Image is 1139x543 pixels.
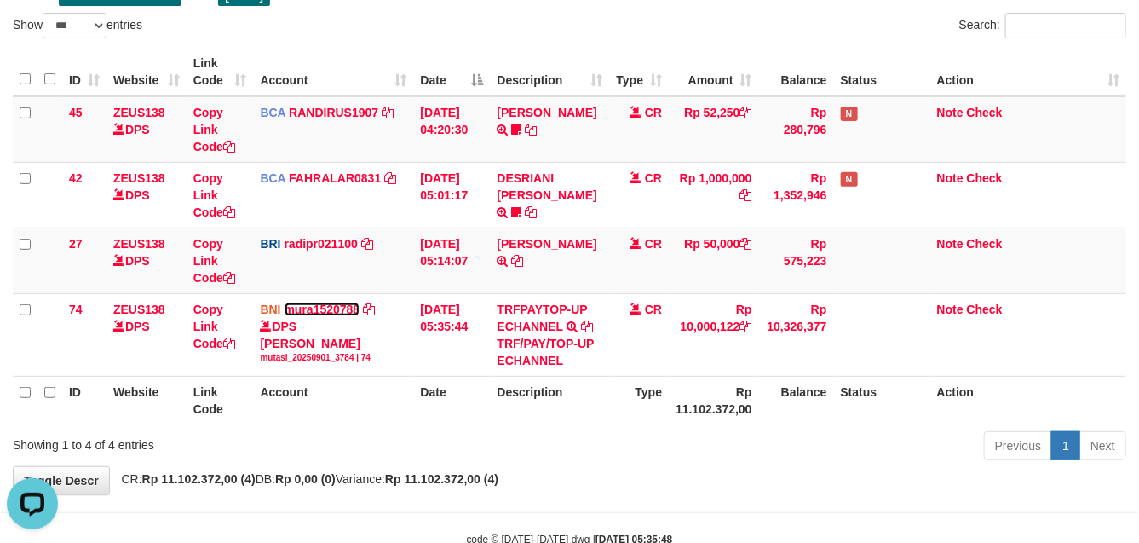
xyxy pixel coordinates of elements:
td: DPS [106,228,187,293]
div: DPS [PERSON_NAME] [261,318,407,364]
th: Status [834,376,930,425]
a: DESRIANI [PERSON_NAME] [498,171,597,202]
th: Balance [759,48,834,96]
span: Has Note [841,172,858,187]
td: Rp 1,000,000 [669,162,759,228]
span: 42 [69,171,83,185]
td: Rp 50,000 [669,228,759,293]
span: CR [645,171,662,185]
a: ZEUS138 [113,106,165,119]
td: Rp 52,250 [669,96,759,163]
a: Note [937,303,964,316]
td: [DATE] 05:35:44 [414,293,491,376]
th: Rp 11.102.372,00 [669,376,759,425]
a: Copy DANA TEGARJALERPR to clipboard [511,254,523,268]
span: CR [645,303,662,316]
th: Balance [759,376,834,425]
th: Description [491,376,610,425]
a: ZEUS138 [113,237,165,251]
a: Note [937,106,964,119]
a: Toggle Descr [13,466,110,495]
a: Next [1079,431,1126,460]
a: FAHRALAR0831 [289,171,381,185]
a: Copy Rp 52,250 to clipboard [740,106,752,119]
td: DPS [106,96,187,163]
span: BRI [261,237,281,251]
a: Check [967,237,1003,251]
span: BNI [261,303,281,316]
th: Date [414,376,491,425]
th: ID: activate to sort column ascending [62,48,106,96]
a: Copy DESRIANI NATALIS T to clipboard [525,205,537,219]
a: Check [967,171,1003,185]
a: 1 [1051,431,1080,460]
button: Open LiveChat chat widget [7,7,58,58]
th: Link Code: activate to sort column ascending [187,48,254,96]
td: [DATE] 04:20:30 [414,96,491,163]
a: Check [967,303,1003,316]
td: Rp 575,223 [759,228,834,293]
span: BCA [261,171,286,185]
strong: Rp 0,00 (0) [275,472,336,486]
td: Rp 1,352,946 [759,162,834,228]
a: Copy RANDIRUS1907 to clipboard [382,106,394,119]
a: Copy Link Code [193,303,235,350]
a: radipr021100 [285,237,358,251]
td: [DATE] 05:14:07 [414,228,491,293]
span: CR [645,237,662,251]
td: Rp 10,326,377 [759,293,834,376]
a: Note [937,171,964,185]
th: Website [106,376,187,425]
strong: Rp 11.102.372,00 (4) [385,472,498,486]
strong: Rp 11.102.372,00 (4) [142,472,256,486]
span: CR: DB: Variance: [113,472,499,486]
a: ZEUS138 [113,171,165,185]
td: DPS [106,162,187,228]
td: Rp 10,000,122 [669,293,759,376]
th: Type [609,376,669,425]
span: 45 [69,106,83,119]
a: Copy Rp 1,000,000 to clipboard [740,188,752,202]
th: Description: activate to sort column ascending [491,48,610,96]
a: Previous [984,431,1052,460]
a: ZEUS138 [113,303,165,316]
a: Copy mura1520788 to clipboard [363,303,375,316]
a: Copy Link Code [193,106,235,153]
th: ID [62,376,106,425]
th: Action [930,376,1126,425]
th: Website: activate to sort column ascending [106,48,187,96]
a: Note [937,237,964,251]
a: Copy Link Code [193,237,235,285]
label: Show entries [13,13,142,38]
div: Showing 1 to 4 of 4 entries [13,430,462,453]
a: Copy Link Code [193,171,235,219]
th: Action: activate to sort column ascending [930,48,1126,96]
span: BCA [261,106,286,119]
td: DPS [106,293,187,376]
span: 27 [69,237,83,251]
th: Status [834,48,930,96]
span: CR [645,106,662,119]
a: mura1520788 [285,303,360,316]
a: RANDIRUS1907 [289,106,378,119]
a: Copy radipr021100 to clipboard [361,237,373,251]
a: [PERSON_NAME] [498,106,597,119]
a: [PERSON_NAME] [498,237,597,251]
div: TRF/PAY/TOP-UP ECHANNEL [498,335,603,369]
th: Date: activate to sort column descending [414,48,491,96]
a: Copy TRFPAYTOP-UP ECHANNEL to clipboard [581,320,593,333]
label: Search: [959,13,1126,38]
th: Link Code [187,376,254,425]
select: Showentries [43,13,106,38]
a: Check [967,106,1003,119]
th: Account [254,376,414,425]
a: Copy Rp 50,000 to clipboard [740,237,752,251]
input: Search: [1005,13,1126,38]
th: Amount: activate to sort column ascending [669,48,759,96]
div: mutasi_20250901_3784 | 74 [261,352,407,364]
span: 74 [69,303,83,316]
td: Rp 280,796 [759,96,834,163]
a: TRFPAYTOP-UP ECHANNEL [498,303,588,333]
th: Type: activate to sort column ascending [609,48,669,96]
th: Account: activate to sort column ascending [254,48,414,96]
